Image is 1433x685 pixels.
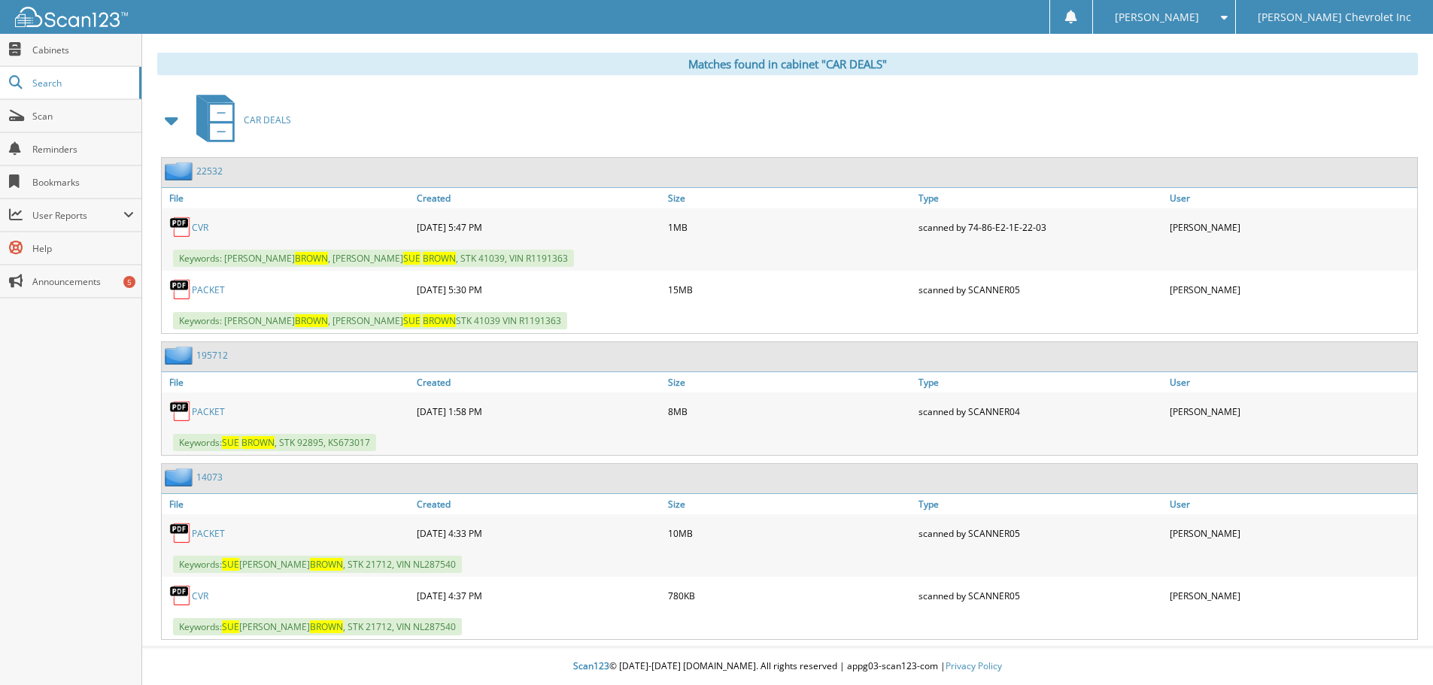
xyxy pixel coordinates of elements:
[173,250,574,267] span: Keywords: [PERSON_NAME] , [PERSON_NAME] , STK 41039, VIN R1191363
[162,188,413,208] a: File
[1358,613,1433,685] iframe: Chat Widget
[664,372,915,393] a: Size
[192,221,208,234] a: CVR
[173,618,462,635] span: Keywords: [PERSON_NAME] , STK 21712, VIN NL287540
[915,274,1166,305] div: scanned by SCANNER05
[946,659,1002,672] a: Privacy Policy
[664,274,915,305] div: 15MB
[1115,13,1199,22] span: [PERSON_NAME]
[169,584,192,607] img: PDF.png
[413,372,664,393] a: Created
[403,252,420,265] span: SUE
[123,276,135,288] div: 5
[1166,274,1417,305] div: [PERSON_NAME]
[664,518,915,548] div: 10MB
[295,252,328,265] span: BROWN
[192,590,208,602] a: CVR
[222,558,239,571] span: SUE
[241,436,275,449] span: BROWN
[413,396,664,426] div: [DATE] 1:58 PM
[664,212,915,242] div: 1MB
[157,53,1418,75] div: Matches found in cabinet "CAR DEALS"
[915,372,1166,393] a: Type
[165,346,196,365] img: folder2.png
[413,580,664,611] div: [DATE] 4:37 PM
[15,7,128,27] img: scan123-logo-white.svg
[32,77,132,89] span: Search
[173,556,462,573] span: Keywords: [PERSON_NAME] , STK 21712, VIN NL287540
[573,659,609,672] span: Scan123
[32,209,123,222] span: User Reports
[165,468,196,486] img: folder2.png
[1258,13,1411,22] span: [PERSON_NAME] Chevrolet Inc
[196,165,223,177] a: 22532
[413,188,664,208] a: Created
[173,434,376,451] span: Keywords: , STK 92895, KS673017
[403,314,420,327] span: SUE
[664,494,915,514] a: Size
[169,522,192,544] img: PDF.png
[32,176,134,189] span: Bookmarks
[32,275,134,288] span: Announcements
[1166,212,1417,242] div: [PERSON_NAME]
[423,314,456,327] span: BROWN
[32,44,134,56] span: Cabinets
[915,518,1166,548] div: scanned by SCANNER05
[173,312,567,329] span: Keywords: [PERSON_NAME] , [PERSON_NAME] STK 41039 VIN R1191363
[165,162,196,180] img: folder2.png
[192,405,225,418] a: PACKET
[1166,518,1417,548] div: [PERSON_NAME]
[1166,372,1417,393] a: User
[1166,580,1417,611] div: [PERSON_NAME]
[169,278,192,301] img: PDF.png
[222,436,239,449] span: SUE
[196,349,228,362] a: 195712
[222,620,239,633] span: SUE
[664,396,915,426] div: 8MB
[32,242,134,255] span: Help
[413,274,664,305] div: [DATE] 5:30 PM
[915,188,1166,208] a: Type
[664,580,915,611] div: 780KB
[192,283,225,296] a: PACKET
[32,110,134,123] span: Scan
[1166,494,1417,514] a: User
[142,648,1433,685] div: © [DATE]-[DATE] [DOMAIN_NAME]. All rights reserved | appg03-scan123-com |
[413,212,664,242] div: [DATE] 5:47 PM
[664,188,915,208] a: Size
[1166,188,1417,208] a: User
[915,396,1166,426] div: scanned by SCANNER04
[32,143,134,156] span: Reminders
[310,558,343,571] span: BROWN
[915,580,1166,611] div: scanned by SCANNER05
[162,372,413,393] a: File
[169,216,192,238] img: PDF.png
[192,527,225,540] a: PACKET
[915,212,1166,242] div: scanned by 74-86-E2-1E-22-03
[244,114,291,126] span: CAR DEALS
[915,494,1166,514] a: Type
[423,252,456,265] span: BROWN
[169,400,192,423] img: PDF.png
[1166,396,1417,426] div: [PERSON_NAME]
[162,494,413,514] a: File
[196,471,223,483] a: 14073
[413,494,664,514] a: Created
[295,314,328,327] span: BROWN
[310,620,343,633] span: BROWN
[187,90,291,150] a: CAR DEALS
[413,518,664,548] div: [DATE] 4:33 PM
